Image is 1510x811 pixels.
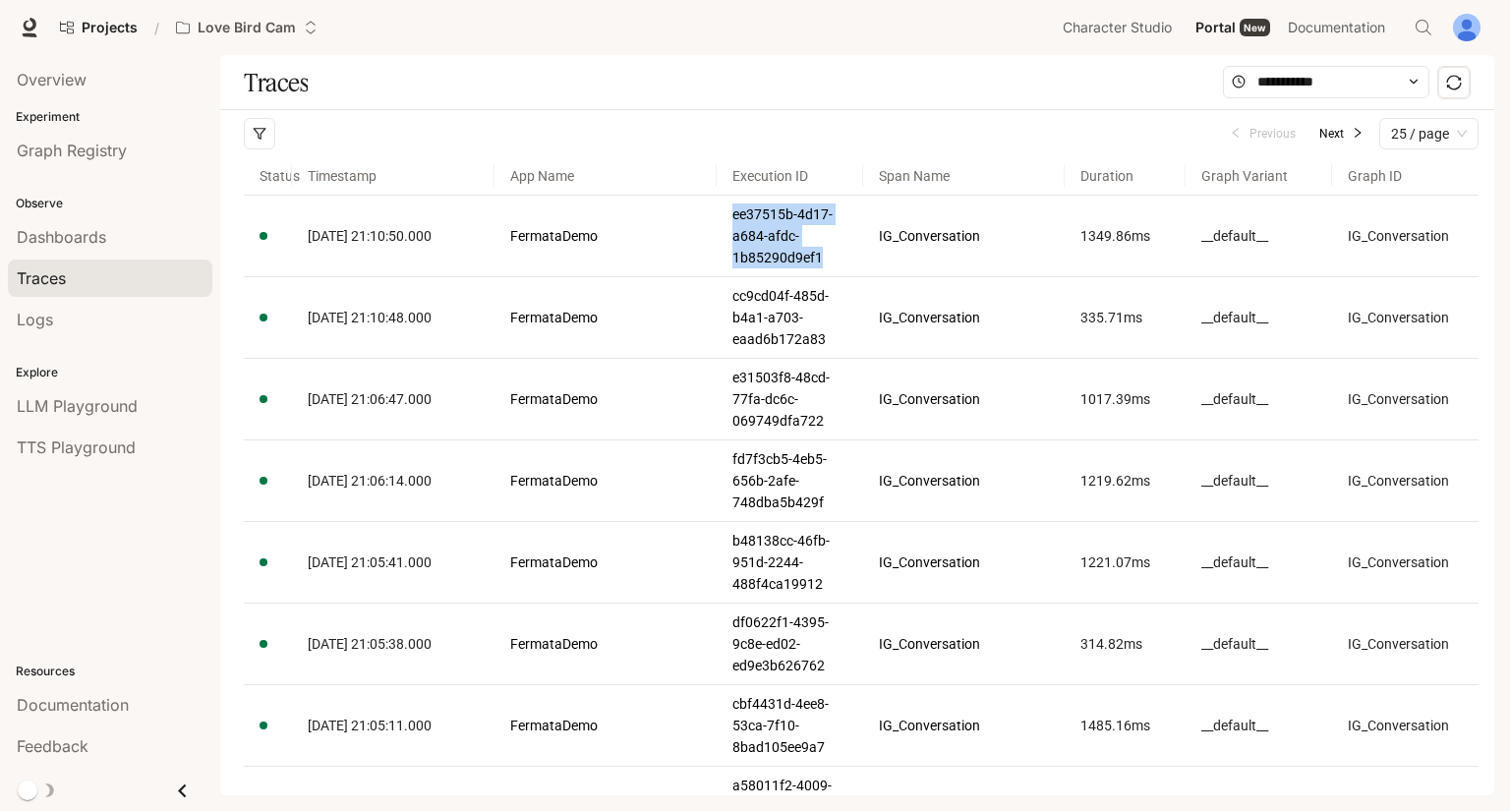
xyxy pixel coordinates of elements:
[1348,470,1463,492] a: IG_Conversation
[308,636,432,652] span: [DATE] 21:05:38.000
[1222,122,1304,145] button: leftPrevious
[1447,8,1486,47] button: User avatar
[1201,470,1316,492] a: __default__
[1348,715,1463,736] a: IG_Conversation
[1352,127,1364,139] span: right
[879,633,1049,655] a: IG_Conversation
[1080,633,1170,655] article: 314.82 ms
[510,225,701,247] a: FermataDemo
[510,470,701,492] a: FermataDemo
[292,149,494,203] span: Timestamp
[146,18,167,38] div: /
[510,551,701,573] a: FermataDemo
[244,63,308,102] h1: Traces
[1080,388,1170,410] a: 1017.39ms
[308,388,478,410] a: [DATE] 21:06:47.000
[717,149,863,203] span: Execution ID
[308,225,478,247] a: [DATE] 21:10:50.000
[1186,149,1332,203] span: Graph Variant
[879,388,1049,410] a: IG_Conversation
[1063,16,1172,40] span: Character Studio
[1080,470,1170,492] article: 1219.62 ms
[510,388,701,410] a: FermataDemo
[1201,307,1316,328] a: __default__
[732,203,847,268] a: ee37515b-4d17-a684-afdc-1b85290d9ef1
[1080,388,1170,410] article: 1017.39 ms
[308,715,478,736] a: [DATE] 21:05:11.000
[732,448,847,513] a: fd7f3cb5-4eb5-656b-2afe-748dba5b429f
[308,554,432,570] span: [DATE] 21:05:41.000
[1446,75,1462,90] span: sync
[1348,551,1463,573] a: IG_Conversation
[1080,307,1170,328] article: 335.71 ms
[51,8,146,47] a: Go to projects
[1391,119,1467,148] span: 25 / page
[308,551,478,573] a: [DATE] 21:05:41.000
[1080,551,1170,573] article: 1221.07 ms
[1311,122,1371,145] button: Nextright
[1201,633,1316,655] a: __default__
[1319,125,1344,144] span: Next
[732,530,847,595] a: b48138cc-46fb-951d-2244-488f4ca19912
[1080,470,1170,492] a: 1219.62ms
[308,391,432,407] span: [DATE] 21:06:47.000
[308,228,432,244] span: [DATE] 21:10:50.000
[732,285,847,350] a: cc9cd04f-485d-b4a1-a703-eaad6b172a83
[1201,225,1316,247] a: __default__
[308,718,432,733] span: [DATE] 21:05:11.000
[1080,633,1170,655] a: 314.82ms
[863,149,1065,203] span: Span Name
[879,715,1049,736] a: IG_Conversation
[308,310,432,325] span: [DATE] 21:10:48.000
[879,225,1049,247] a: IG_Conversation
[308,470,478,492] a: [DATE] 21:06:14.000
[494,149,717,203] span: App Name
[1404,8,1443,47] button: Open Command Menu
[510,307,701,328] a: FermataDemo
[1055,8,1186,47] a: Character Studio
[308,473,432,489] span: [DATE] 21:06:14.000
[1080,715,1170,736] article: 1485.16 ms
[1201,551,1316,573] a: __default__
[1080,225,1170,247] a: 1349.86ms
[510,633,701,655] a: FermataDemo
[1080,715,1170,736] a: 1485.16ms
[1080,551,1170,573] a: 1221.07ms
[82,20,138,36] span: Projects
[1288,16,1385,40] span: Documentation
[1332,149,1479,203] span: Graph ID
[244,149,292,203] span: Status
[1348,225,1463,247] a: IG_Conversation
[1065,149,1186,203] span: Duration
[198,20,296,36] p: Love Bird Cam
[308,633,478,655] a: [DATE] 21:05:38.000
[1080,225,1170,247] article: 1349.86 ms
[1348,388,1463,410] a: IG_Conversation
[1188,8,1278,47] a: PortalNew
[1201,388,1316,410] a: __default__
[732,693,847,758] a: cbf4431d-4ee8-53ca-7f10-8bad105ee9a7
[1201,715,1316,736] a: __default__
[732,611,847,676] a: df0622f1-4395-9c8e-ed02-ed9e3b626762
[1348,633,1463,655] a: IG_Conversation
[1240,19,1270,36] div: New
[1348,307,1463,328] a: IG_Conversation
[879,551,1049,573] a: IG_Conversation
[1080,307,1170,328] a: 335.71ms
[879,307,1049,328] a: IG_Conversation
[308,307,478,328] a: [DATE] 21:10:48.000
